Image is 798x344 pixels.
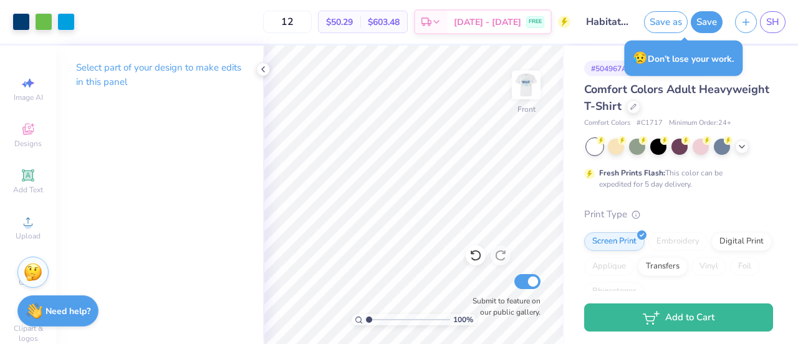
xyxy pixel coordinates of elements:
[638,257,688,276] div: Transfers
[514,72,539,97] img: Front
[584,207,773,222] div: Print Type
[648,232,708,251] div: Embroidery
[584,303,773,332] button: Add to Cart
[13,185,43,195] span: Add Text
[584,118,630,129] span: Comfort Colors
[326,16,353,29] span: $50.29
[624,41,743,76] div: Don’t lose your work.
[454,16,521,29] span: [DATE] - [DATE]
[584,82,769,114] span: Comfort Colors Adult Heavyweight T-Shirt
[466,295,541,318] label: Submit to feature on our public gallery.
[584,257,634,276] div: Applique
[599,168,665,178] strong: Fresh Prints Flash:
[453,314,473,325] span: 100 %
[644,11,688,33] button: Save as
[599,167,752,190] div: This color can be expedited for 5 day delivery.
[711,232,772,251] div: Digital Print
[691,257,726,276] div: Vinyl
[517,104,536,115] div: Front
[76,61,243,89] p: Select part of your design to make edits in this panel
[633,50,648,66] span: 😥
[584,282,645,301] div: Rhinestones
[14,92,43,102] span: Image AI
[691,11,723,33] button: Save
[730,257,759,276] div: Foil
[766,15,779,29] span: SH
[14,139,42,149] span: Designs
[6,323,50,343] span: Clipart & logos
[760,11,786,33] a: SH
[669,118,731,129] span: Minimum Order: 24 +
[46,305,90,317] strong: Need help?
[584,232,645,251] div: Screen Print
[577,9,638,34] input: Untitled Design
[584,61,634,76] div: # 504967A
[263,11,312,33] input: – –
[529,17,542,26] span: FREE
[637,118,663,129] span: # C1717
[368,16,400,29] span: $603.48
[16,231,41,241] span: Upload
